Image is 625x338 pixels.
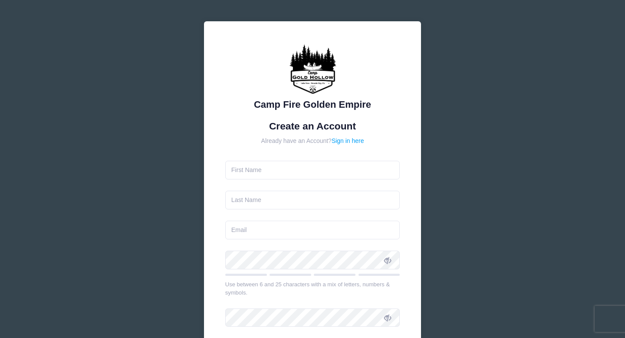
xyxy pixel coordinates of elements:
[225,280,400,297] div: Use between 6 and 25 characters with a mix of letters, numbers & symbols.
[225,120,400,132] h1: Create an Account
[225,191,400,209] input: Last Name
[332,137,364,144] a: Sign in here
[225,136,400,146] div: Already have an Account?
[286,43,339,95] img: Camp Fire Golden Empire
[225,97,400,112] div: Camp Fire Golden Empire
[225,221,400,239] input: Email
[225,161,400,179] input: First Name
